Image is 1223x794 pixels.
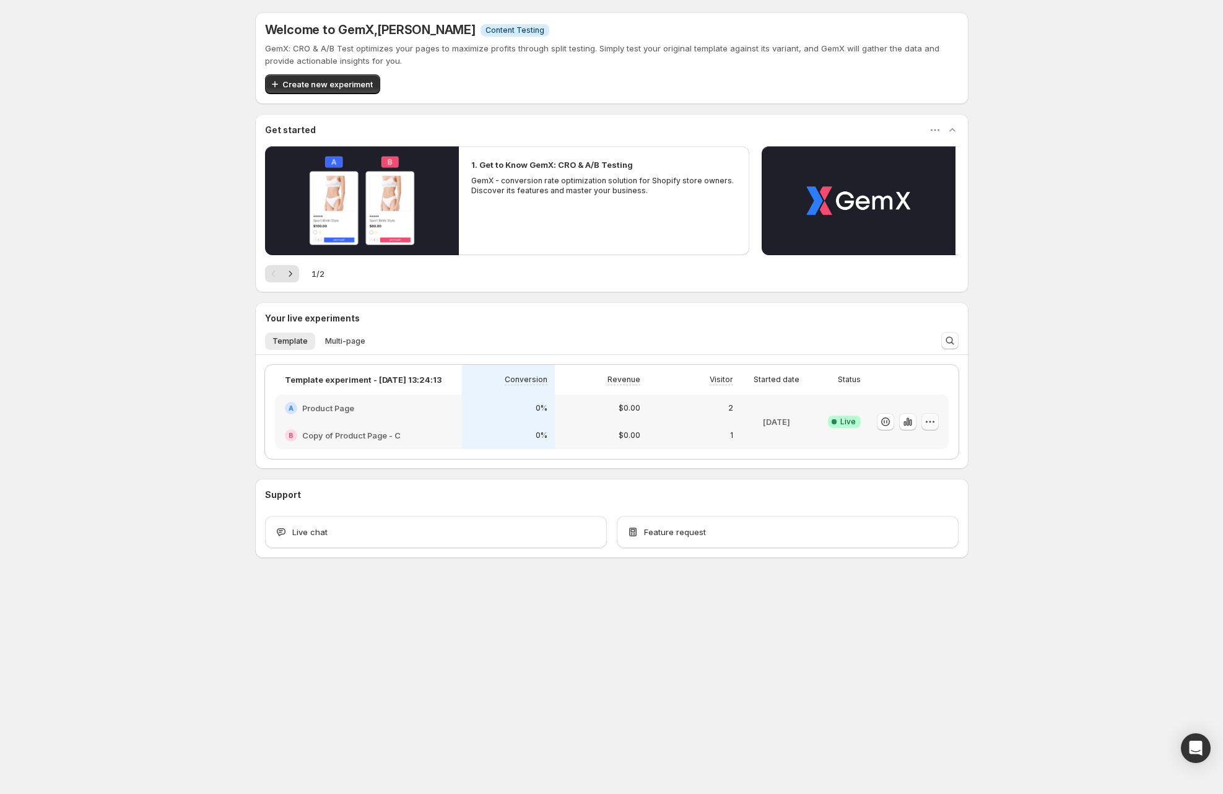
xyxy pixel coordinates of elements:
span: , [PERSON_NAME] [374,22,476,37]
button: Play video [265,146,459,255]
h2: A [289,404,294,412]
h5: Welcome to GemX [265,22,476,37]
p: Revenue [607,375,640,385]
h3: Support [265,489,301,501]
span: Live chat [292,526,328,538]
p: GemX: CRO & A/B Test optimizes your pages to maximize profits through split testing. Simply test ... [265,42,959,67]
p: Visitor [710,375,733,385]
button: Play video [762,146,955,255]
p: 1 [730,430,733,440]
h3: Get started [265,124,316,136]
span: Feature request [644,526,706,538]
button: Search and filter results [941,332,959,349]
span: Live [840,417,856,427]
span: Content Testing [485,25,544,35]
span: Template [272,336,308,346]
p: $0.00 [619,430,640,440]
p: [DATE] [763,416,790,428]
span: Multi-page [325,336,365,346]
h3: Your live experiments [265,312,360,325]
nav: Pagination [265,265,299,282]
h2: B [289,432,294,439]
p: 0% [536,403,547,413]
p: Status [838,375,861,385]
h2: Product Page [302,402,354,414]
p: Conversion [505,375,547,385]
h2: Copy of Product Page - C [302,429,401,442]
p: 0% [536,430,547,440]
p: 2 [728,403,733,413]
button: Next [282,265,299,282]
button: Create new experiment [265,74,380,94]
h2: 1. Get to Know GemX: CRO & A/B Testing [471,159,633,171]
p: Template experiment - [DATE] 13:24:13 [285,373,442,386]
span: Create new experiment [282,78,373,90]
span: 1 / 2 [311,268,324,280]
p: $0.00 [619,403,640,413]
p: GemX - conversion rate optimization solution for Shopify store owners. Discover its features and ... [471,176,738,196]
div: Open Intercom Messenger [1181,733,1211,763]
p: Started date [754,375,799,385]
